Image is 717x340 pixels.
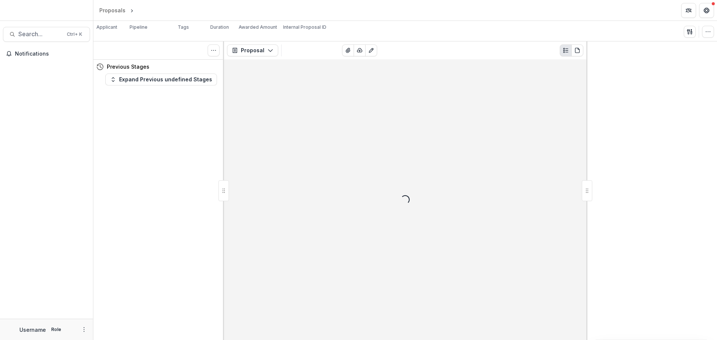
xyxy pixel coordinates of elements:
[130,24,148,31] p: Pipeline
[107,63,149,71] h4: Previous Stages
[365,44,377,56] button: Edit as form
[210,24,229,31] p: Duration
[3,27,90,42] button: Search...
[342,44,354,56] button: View Attached Files
[283,24,326,31] p: Internal Proposal ID
[96,5,167,16] nav: breadcrumb
[3,48,90,60] button: Notifications
[18,31,62,38] span: Search...
[699,3,714,18] button: Get Help
[49,326,63,333] p: Role
[80,325,89,334] button: More
[96,5,128,16] a: Proposals
[99,6,125,14] div: Proposals
[65,30,84,38] div: Ctrl + K
[96,24,117,31] p: Applicant
[19,326,46,334] p: Username
[681,3,696,18] button: Partners
[15,51,87,57] span: Notifications
[208,44,220,56] button: Toggle View Cancelled Tasks
[178,24,189,31] p: Tags
[560,44,572,56] button: Plaintext view
[571,44,583,56] button: PDF view
[105,74,217,85] button: Expand Previous undefined Stages
[239,24,277,31] p: Awarded Amount
[227,44,278,56] button: Proposal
